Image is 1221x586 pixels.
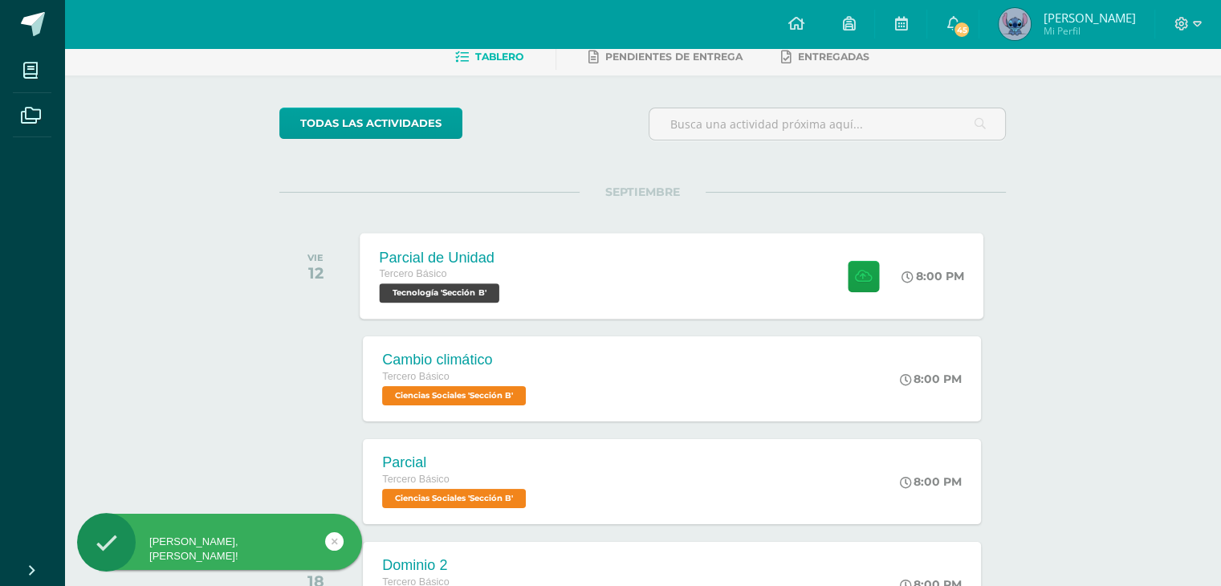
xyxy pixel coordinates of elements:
a: Tablero [455,44,523,70]
div: Cambio climático [382,352,530,368]
span: [PERSON_NAME] [1043,10,1135,26]
div: 12 [307,263,324,283]
a: Entregadas [781,44,869,70]
a: Pendientes de entrega [588,44,743,70]
a: todas las Actividades [279,108,462,139]
span: Tablero [475,51,523,63]
span: Entregadas [798,51,869,63]
div: [PERSON_NAME], [PERSON_NAME]! [77,535,362,564]
div: Dominio 2 [382,557,512,574]
span: Mi Perfil [1043,24,1135,38]
span: Tercero Básico [382,474,449,485]
span: Tecnología 'Sección B' [380,283,499,303]
div: VIE [307,252,324,263]
span: Pendientes de entrega [605,51,743,63]
span: SEPTIEMBRE [580,185,706,199]
div: Parcial [382,454,530,471]
span: Tercero Básico [380,268,447,279]
div: 8:00 PM [900,474,962,489]
span: Tercero Básico [382,371,449,382]
span: Ciencias Sociales 'Sección B' [382,489,526,508]
div: 8:00 PM [900,372,962,386]
span: Ciencias Sociales 'Sección B' [382,386,526,405]
input: Busca una actividad próxima aquí... [649,108,1005,140]
div: 8:00 PM [902,269,965,283]
div: Parcial de Unidad [380,249,504,266]
span: 45 [953,21,971,39]
img: ee1b44a6d470f9fa36475d7430b4c39c.png [999,8,1031,40]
